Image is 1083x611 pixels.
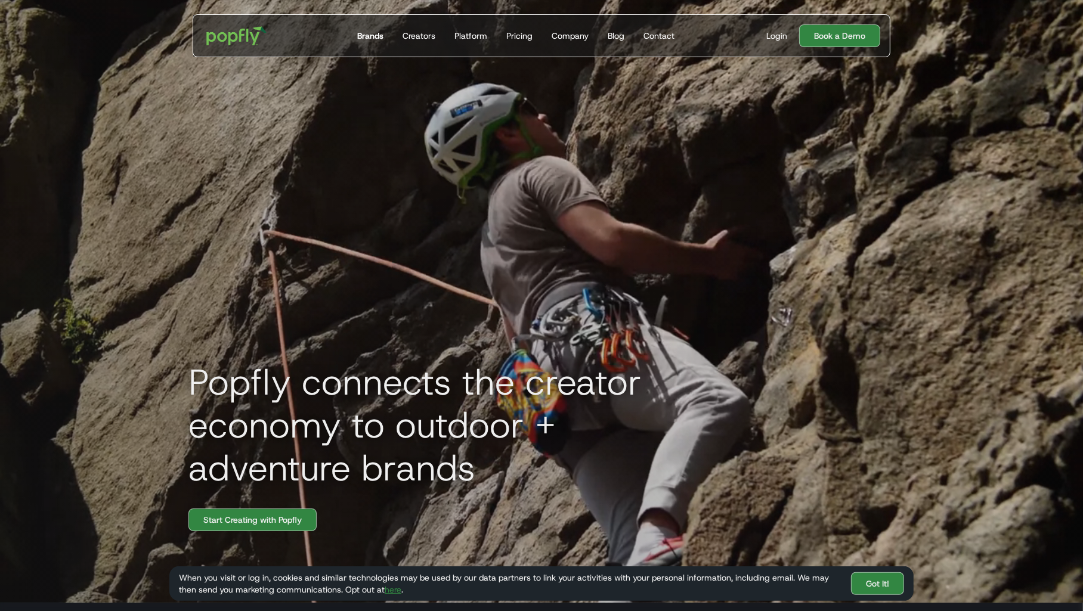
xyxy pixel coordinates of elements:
div: Blog [608,30,624,42]
div: Creators [403,30,435,42]
a: Got It! [851,572,904,595]
a: here [385,584,401,595]
div: Login [766,30,787,42]
a: Login [762,30,792,42]
a: Contact [639,15,679,57]
a: home [198,18,275,54]
a: Start Creating with Popfly [188,508,317,531]
div: Brands [357,30,383,42]
a: Brands [352,15,388,57]
div: When you visit or log in, cookies and similar technologies may be used by our data partners to li... [179,572,841,596]
a: Book a Demo [799,24,880,47]
a: Creators [398,15,440,57]
div: Pricing [506,30,533,42]
div: Company [552,30,589,42]
a: Platform [450,15,492,57]
h1: Popfly connects the creator economy to outdoor + adventure brands [179,361,716,489]
div: Platform [454,30,487,42]
a: Company [547,15,593,57]
div: Contact [643,30,674,42]
a: Blog [603,15,629,57]
a: Pricing [502,15,537,57]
